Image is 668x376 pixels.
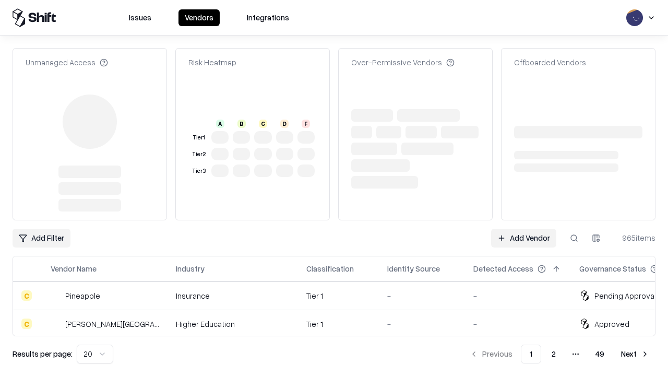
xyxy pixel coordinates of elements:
[178,9,220,26] button: Vendors
[241,9,295,26] button: Integrations
[473,290,563,301] div: -
[216,120,224,128] div: A
[26,57,108,68] div: Unmanaged Access
[615,345,655,363] button: Next
[65,290,100,301] div: Pineapple
[491,229,556,248] a: Add Vendor
[51,290,61,301] img: Pineapple
[190,167,207,175] div: Tier 3
[13,229,70,248] button: Add Filter
[176,263,205,274] div: Industry
[21,290,32,301] div: C
[65,319,159,330] div: [PERSON_NAME][GEOGRAPHIC_DATA]
[190,133,207,142] div: Tier 1
[176,319,290,330] div: Higher Education
[237,120,246,128] div: B
[587,345,613,363] button: 49
[463,345,655,363] nav: pagination
[123,9,158,26] button: Issues
[13,348,73,359] p: Results per page:
[351,57,455,68] div: Over-Permissive Vendors
[473,263,533,274] div: Detected Access
[473,319,563,330] div: -
[21,319,32,329] div: C
[543,345,564,363] button: 2
[614,232,655,243] div: 965 items
[514,57,586,68] div: Offboarded Vendors
[176,290,290,301] div: Insurance
[306,290,371,301] div: Tier 1
[594,290,656,301] div: Pending Approval
[594,319,629,330] div: Approved
[302,120,310,128] div: F
[579,263,646,274] div: Governance Status
[306,319,371,330] div: Tier 1
[190,150,207,159] div: Tier 2
[306,263,354,274] div: Classification
[259,120,267,128] div: C
[521,345,541,363] button: 1
[188,57,236,68] div: Risk Heatmap
[387,290,457,301] div: -
[387,263,440,274] div: Identity Source
[51,263,97,274] div: Vendor Name
[280,120,289,128] div: D
[387,319,457,330] div: -
[51,319,61,329] img: Reichman University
